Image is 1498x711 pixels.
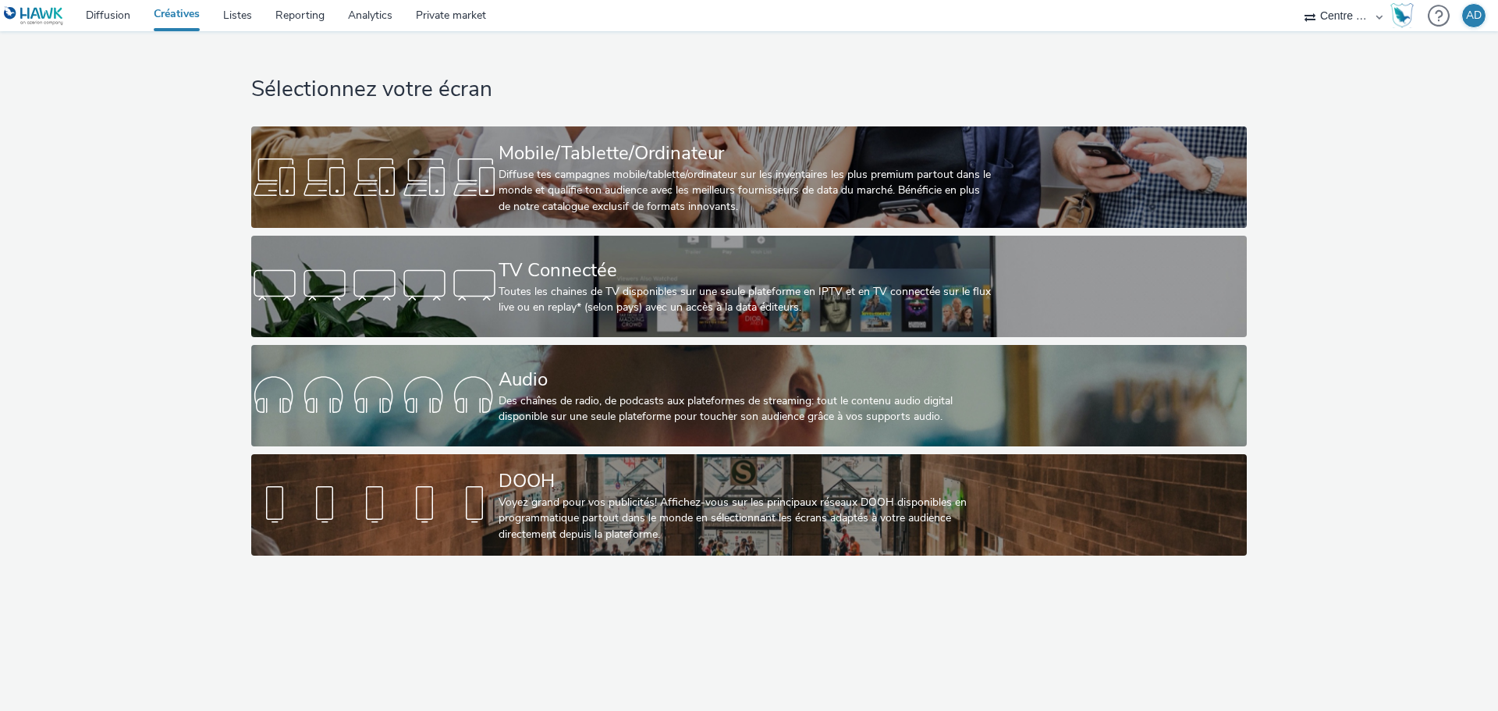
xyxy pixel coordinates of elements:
[499,284,993,316] div: Toutes les chaines de TV disponibles sur une seule plateforme en IPTV et en TV connectée sur le f...
[499,257,993,284] div: TV Connectée
[251,236,1246,337] a: TV ConnectéeToutes les chaines de TV disponibles sur une seule plateforme en IPTV et en TV connec...
[499,167,993,215] div: Diffuse tes campagnes mobile/tablette/ordinateur sur les inventaires les plus premium partout dan...
[499,495,993,542] div: Voyez grand pour vos publicités! Affichez-vous sur les principaux réseaux DOOH disponibles en pro...
[1390,3,1414,28] img: Hawk Academy
[251,126,1246,228] a: Mobile/Tablette/OrdinateurDiffuse tes campagnes mobile/tablette/ordinateur sur les inventaires le...
[499,366,993,393] div: Audio
[1390,3,1420,28] a: Hawk Academy
[499,467,993,495] div: DOOH
[499,140,993,167] div: Mobile/Tablette/Ordinateur
[4,6,64,26] img: undefined Logo
[251,75,1246,105] h1: Sélectionnez votre écran
[251,345,1246,446] a: AudioDes chaînes de radio, de podcasts aux plateformes de streaming: tout le contenu audio digita...
[1466,4,1482,27] div: AD
[251,454,1246,556] a: DOOHVoyez grand pour vos publicités! Affichez-vous sur les principaux réseaux DOOH disponibles en...
[499,393,993,425] div: Des chaînes de radio, de podcasts aux plateformes de streaming: tout le contenu audio digital dis...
